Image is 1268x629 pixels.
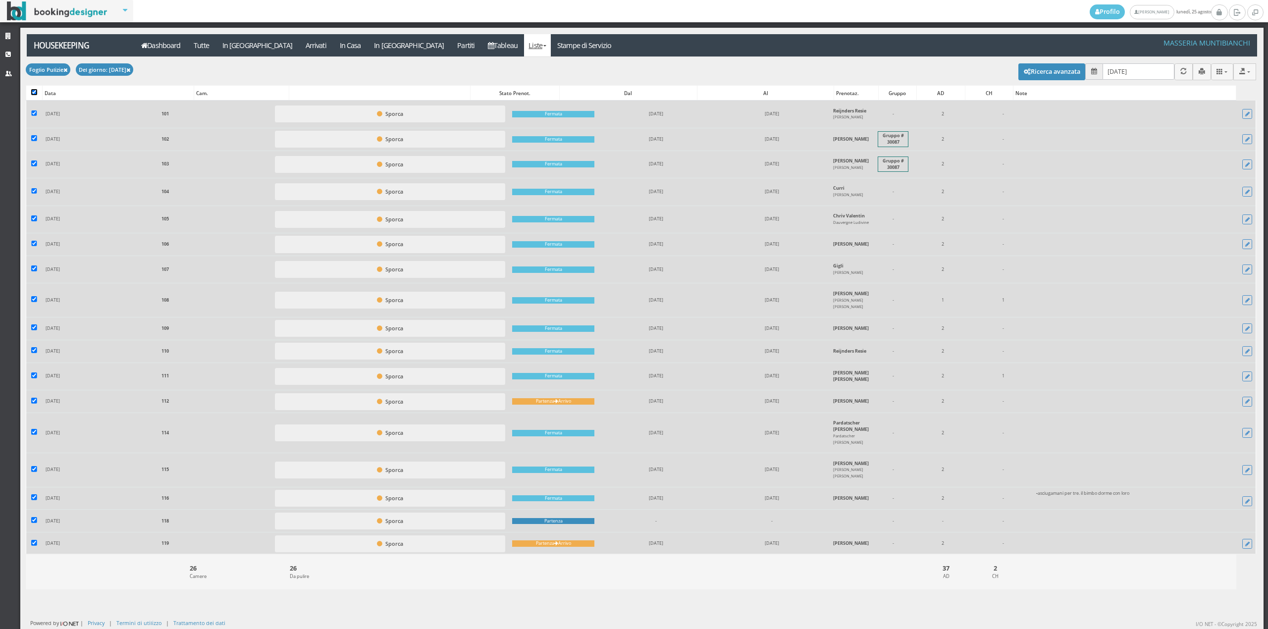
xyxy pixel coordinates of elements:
[714,178,830,206] td: [DATE]
[833,136,869,142] b: [PERSON_NAME]
[161,518,169,524] b: 118
[42,101,158,128] td: [DATE]
[912,151,974,178] td: 2
[190,573,207,579] small: Camere
[974,256,1033,283] td: -
[275,236,505,253] button: Sporca
[524,34,550,56] a: Liste
[992,573,999,579] small: CH
[833,192,863,197] small: [PERSON_NAME]
[7,1,107,21] img: BookingDesigner.com
[833,220,869,225] small: Dauvergne Ludivine
[834,86,878,100] div: Prenotaz.
[161,297,169,303] b: 108
[42,151,158,178] td: [DATE]
[512,216,594,222] div: Fermata
[883,132,904,145] b: Gruppo # 30087
[161,495,169,501] b: 116
[714,128,830,151] td: [DATE]
[161,540,169,546] b: 119
[161,110,169,117] b: 101
[598,487,714,510] td: [DATE]
[974,390,1033,413] td: -
[974,453,1033,487] td: -
[275,343,505,360] button: Sporca
[275,183,505,200] button: Sporca
[385,110,403,117] small: Sporca
[598,340,714,363] td: [DATE]
[42,256,158,283] td: [DATE]
[833,157,869,164] b: [PERSON_NAME]
[912,532,974,555] td: 2
[275,368,505,385] button: Sporca
[974,340,1033,363] td: -
[116,619,161,627] a: Termini di utilizzo
[290,564,297,573] b: 26
[598,233,714,256] td: [DATE]
[190,564,197,573] b: 26
[385,216,403,223] small: Sporca
[275,131,505,148] button: Sporca
[598,363,714,390] td: [DATE]
[974,101,1033,128] td: -
[598,178,714,206] td: [DATE]
[598,128,714,151] td: [DATE]
[714,256,830,283] td: [DATE]
[275,462,505,478] button: Sporca
[161,325,169,331] b: 109
[912,363,974,390] td: 2
[598,256,714,283] td: [DATE]
[874,453,912,487] td: -
[275,424,505,441] button: Sporca
[451,34,481,56] a: Partiti
[161,188,169,195] b: 104
[385,518,403,524] small: Sporca
[1013,86,1236,100] div: Note
[1163,39,1250,47] h4: Masseria Muntibianchi
[333,34,368,56] a: In Casa
[714,532,830,555] td: [DATE]
[512,325,594,332] div: Fermata
[912,390,974,413] td: 2
[161,160,169,167] b: 103
[1130,5,1174,19] a: [PERSON_NAME]
[512,495,594,502] div: Fermata
[30,619,83,628] div: Powered by |
[912,487,974,510] td: 2
[598,453,714,487] td: [DATE]
[833,398,869,404] b: [PERSON_NAME]
[1036,490,1252,497] div: asciugamani per tre. il bimbo dorme con loro
[874,340,912,363] td: -
[912,413,974,453] td: 2
[88,619,105,627] a: Privacy
[385,467,403,473] small: Sporca
[1233,63,1256,80] button: Export
[385,161,403,168] small: Sporca
[833,495,869,501] b: [PERSON_NAME]
[512,348,594,355] div: Fermata
[943,573,950,579] small: AD
[714,363,830,390] td: [DATE]
[275,490,505,507] button: Sporca
[385,540,403,547] small: Sporca
[874,413,912,453] td: -
[385,398,403,405] small: Sporca
[833,298,863,309] small: [PERSON_NAME] [PERSON_NAME]
[368,34,451,56] a: In [GEOGRAPHIC_DATA]
[42,233,158,256] td: [DATE]
[833,185,845,191] b: Curri
[912,233,974,256] td: 2
[974,487,1033,510] td: -
[26,63,70,76] button: Foglio Pulizie
[912,453,974,487] td: 2
[974,317,1033,340] td: -
[512,398,594,405] div: Partenza Arrivo
[512,518,594,524] div: Partenza
[1174,63,1193,80] button: Aggiorna
[833,540,869,546] b: [PERSON_NAME]
[161,241,169,247] b: 106
[275,535,505,552] button: Sporca
[833,241,869,247] b: [PERSON_NAME]
[874,206,912,233] td: -
[598,151,714,178] td: [DATE]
